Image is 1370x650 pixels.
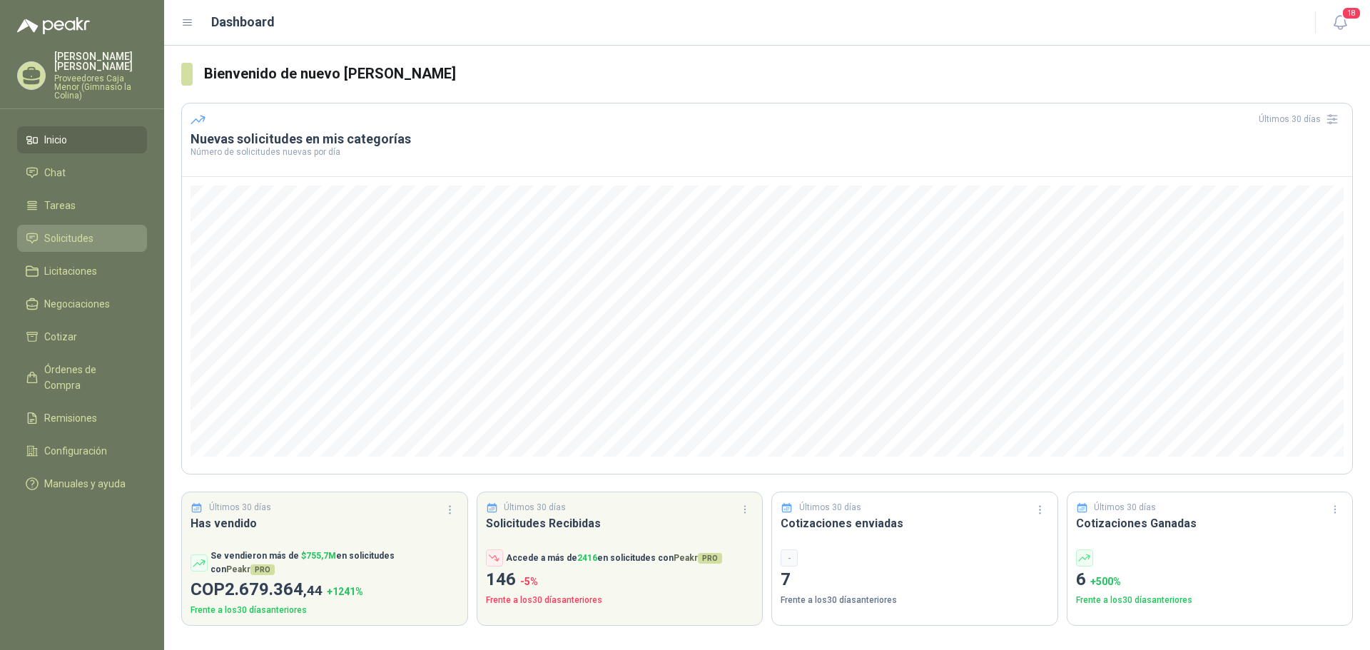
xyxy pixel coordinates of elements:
[17,126,147,153] a: Inicio
[1076,567,1344,594] p: 6
[1076,514,1344,532] h3: Cotizaciones Ganadas
[674,553,722,563] span: Peakr
[1327,10,1353,36] button: 18
[799,501,861,514] p: Últimos 30 días
[44,296,110,312] span: Negociaciones
[44,329,77,345] span: Cotizar
[44,410,97,426] span: Remisiones
[210,549,459,577] p: Se vendieron más de en solicitudes con
[44,230,93,246] span: Solicitudes
[486,594,754,607] p: Frente a los 30 días anteriores
[17,258,147,285] a: Licitaciones
[204,63,1353,85] h3: Bienvenido de nuevo [PERSON_NAME]
[520,576,538,587] span: -5 %
[506,552,722,565] p: Accede a más de en solicitudes con
[486,514,754,532] h3: Solicitudes Recibidas
[301,551,336,561] span: $ 755,7M
[1259,108,1344,131] div: Últimos 30 días
[44,443,107,459] span: Configuración
[44,263,97,279] span: Licitaciones
[226,564,275,574] span: Peakr
[327,586,363,597] span: + 1241 %
[54,74,147,100] p: Proveedores Caja Menor (Gimnasio la Colina)
[44,132,67,148] span: Inicio
[44,362,133,393] span: Órdenes de Compra
[44,198,76,213] span: Tareas
[17,323,147,350] a: Cotizar
[44,476,126,492] span: Manuales y ayuda
[17,192,147,219] a: Tareas
[698,553,722,564] span: PRO
[44,165,66,181] span: Chat
[225,579,323,599] span: 2.679.364
[17,17,90,34] img: Logo peakr
[250,564,275,575] span: PRO
[211,12,275,32] h1: Dashboard
[17,437,147,464] a: Configuración
[781,567,1049,594] p: 7
[54,51,147,71] p: [PERSON_NAME] [PERSON_NAME]
[781,549,798,567] div: -
[17,405,147,432] a: Remisiones
[17,290,147,318] a: Negociaciones
[1094,501,1156,514] p: Últimos 30 días
[17,159,147,186] a: Chat
[577,553,597,563] span: 2416
[1341,6,1361,20] span: 18
[781,594,1049,607] p: Frente a los 30 días anteriores
[1076,594,1344,607] p: Frente a los 30 días anteriores
[303,582,323,599] span: ,44
[191,148,1344,156] p: Número de solicitudes nuevas por día
[1090,576,1121,587] span: + 500 %
[504,501,566,514] p: Últimos 30 días
[781,514,1049,532] h3: Cotizaciones enviadas
[17,225,147,252] a: Solicitudes
[486,567,754,594] p: 146
[191,514,459,532] h3: Has vendido
[17,470,147,497] a: Manuales y ayuda
[191,604,459,617] p: Frente a los 30 días anteriores
[17,356,147,399] a: Órdenes de Compra
[209,501,271,514] p: Últimos 30 días
[191,577,459,604] p: COP
[191,131,1344,148] h3: Nuevas solicitudes en mis categorías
